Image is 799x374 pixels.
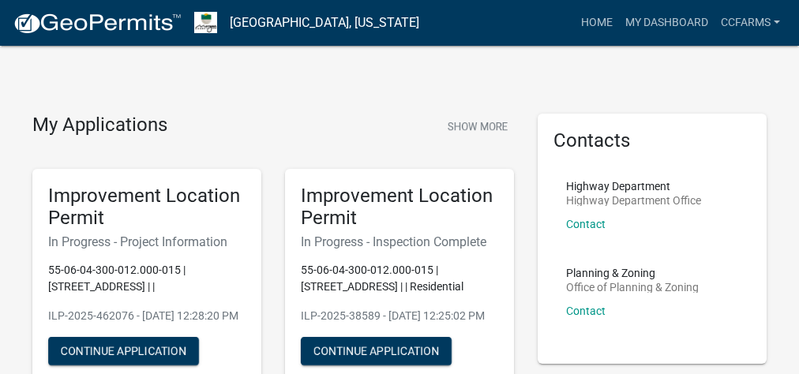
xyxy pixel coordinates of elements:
h5: Improvement Location Permit [48,185,246,230]
h5: Contacts [553,129,751,152]
a: My Dashboard [619,8,715,38]
h6: In Progress - Project Information [48,234,246,249]
a: Contact [566,305,606,317]
p: Highway Department Office [566,195,701,206]
p: 55-06-04-300-012.000-015 | [STREET_ADDRESS] | | Residential [301,262,498,295]
p: Office of Planning & Zoning [566,282,699,293]
a: [GEOGRAPHIC_DATA], [US_STATE] [230,9,419,36]
h6: In Progress - Inspection Complete [301,234,498,249]
p: Planning & Zoning [566,267,699,279]
p: Highway Department [566,181,701,192]
h4: My Applications [32,114,167,137]
p: ILP-2025-38589 - [DATE] 12:25:02 PM [301,308,498,324]
button: Continue Application [301,337,452,365]
h5: Improvement Location Permit [301,185,498,230]
a: Contact [566,218,606,230]
p: 55-06-04-300-012.000-015 | [STREET_ADDRESS] | | [48,262,246,295]
button: Continue Application [48,337,199,365]
button: Show More [441,114,514,140]
img: Morgan County, Indiana [194,12,217,33]
a: ccfarms [715,8,786,38]
p: ILP-2025-462076 - [DATE] 12:28:20 PM [48,308,246,324]
a: Home [575,8,619,38]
